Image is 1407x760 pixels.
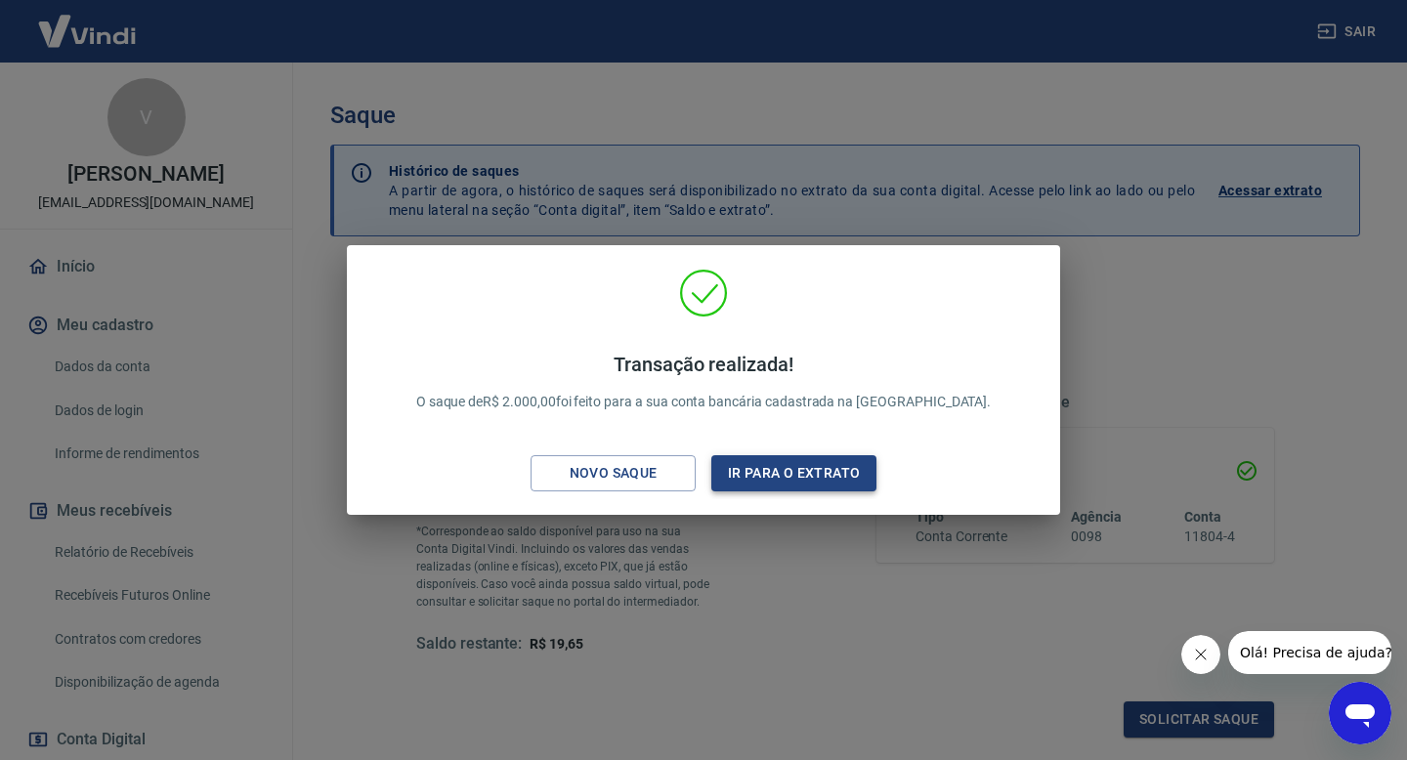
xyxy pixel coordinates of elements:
[546,461,681,486] div: Novo saque
[711,455,876,491] button: Ir para o extrato
[1181,635,1220,674] iframe: Fechar mensagem
[416,353,992,412] p: O saque de R$ 2.000,00 foi feito para a sua conta bancária cadastrada na [GEOGRAPHIC_DATA].
[1228,631,1391,674] iframe: Mensagem da empresa
[416,353,992,376] h4: Transação realizada!
[12,14,164,29] span: Olá! Precisa de ajuda?
[531,455,696,491] button: Novo saque
[1329,682,1391,744] iframe: Botão para abrir a janela de mensagens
